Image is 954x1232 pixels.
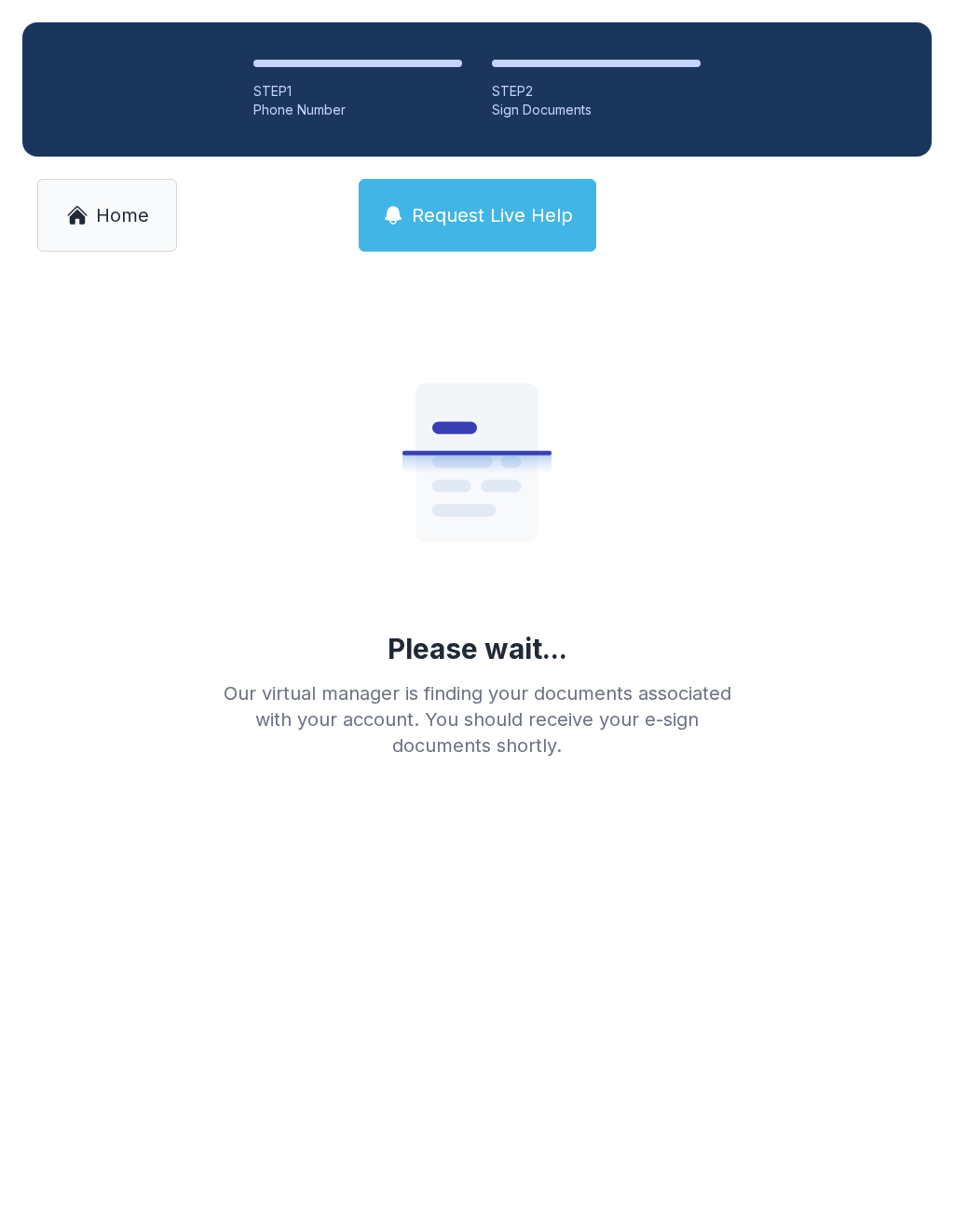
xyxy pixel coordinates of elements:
span: Home [96,202,149,228]
div: Sign Documents [492,101,701,119]
div: Phone Number [253,101,462,119]
div: STEP 2 [492,82,701,101]
div: STEP 1 [253,82,462,101]
div: Please wait... [388,632,567,665]
div: Our virtual manager is finding your documents associated with your account. You should receive yo... [209,680,745,759]
span: Request Live Help [412,202,573,228]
